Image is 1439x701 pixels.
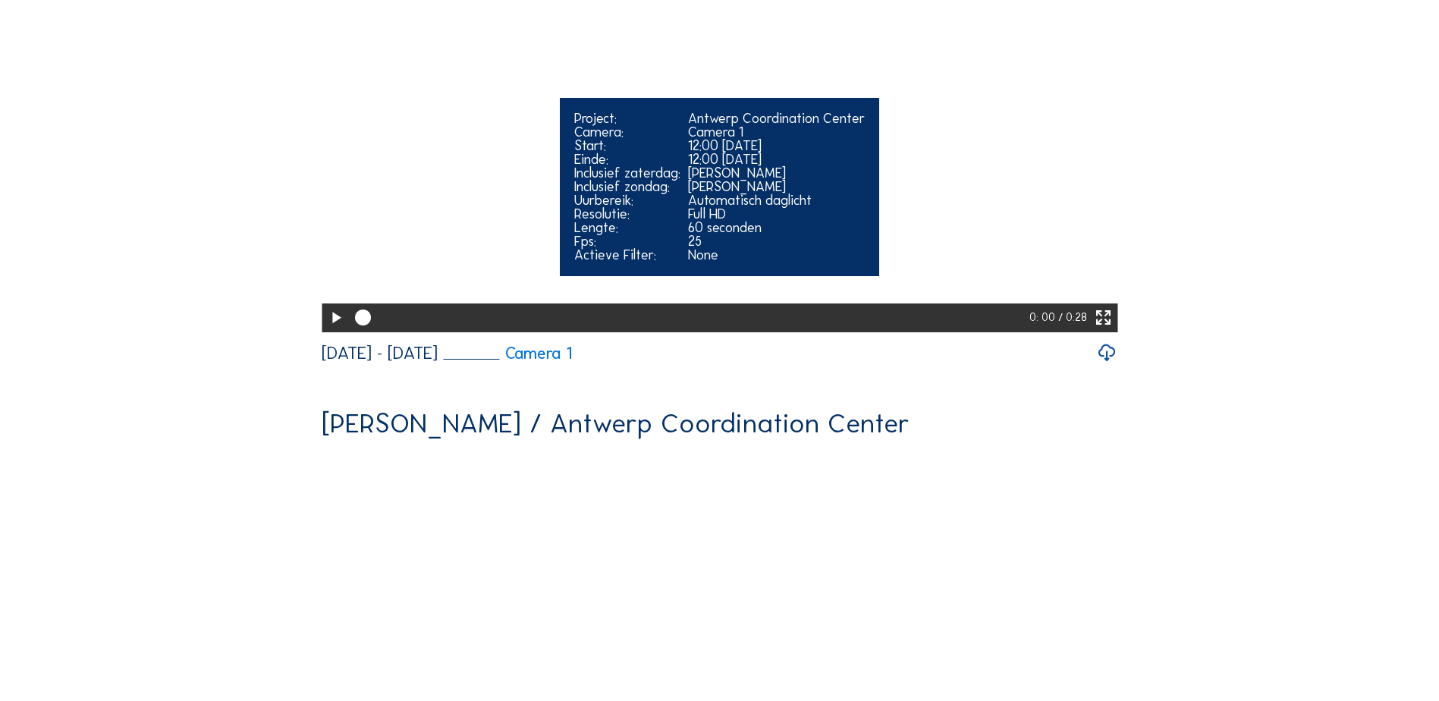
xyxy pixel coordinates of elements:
div: 12:00 [DATE] [688,152,865,166]
div: Resolutie: [574,207,680,221]
div: Actieve Filter: [574,248,680,262]
div: 25 [688,234,865,248]
div: 60 seconden [688,221,865,234]
div: [DATE] - [DATE] [322,344,438,362]
div: None [688,248,865,262]
div: / 0:28 [1058,303,1087,332]
div: Einde: [574,152,680,166]
div: Lengte: [574,221,680,234]
div: Camera: [574,125,680,139]
div: 0: 00 [1029,303,1058,332]
div: Full HD [688,207,865,221]
div: Start: [574,139,680,152]
div: Antwerp Coordination Center [688,112,865,125]
div: Uurbereik: [574,193,680,207]
div: [PERSON_NAME] [688,180,865,193]
div: Automatisch daglicht [688,193,865,207]
a: Camera 1 [444,345,573,362]
div: Fps: [574,234,680,248]
div: [PERSON_NAME] [688,166,865,180]
div: Project: [574,112,680,125]
div: 12:00 [DATE] [688,139,865,152]
div: Inclusief zaterdag: [574,166,680,180]
div: Inclusief zondag: [574,180,680,193]
div: Camera 1 [688,125,865,139]
div: [PERSON_NAME] / Antwerp Coordination Center [322,410,910,437]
